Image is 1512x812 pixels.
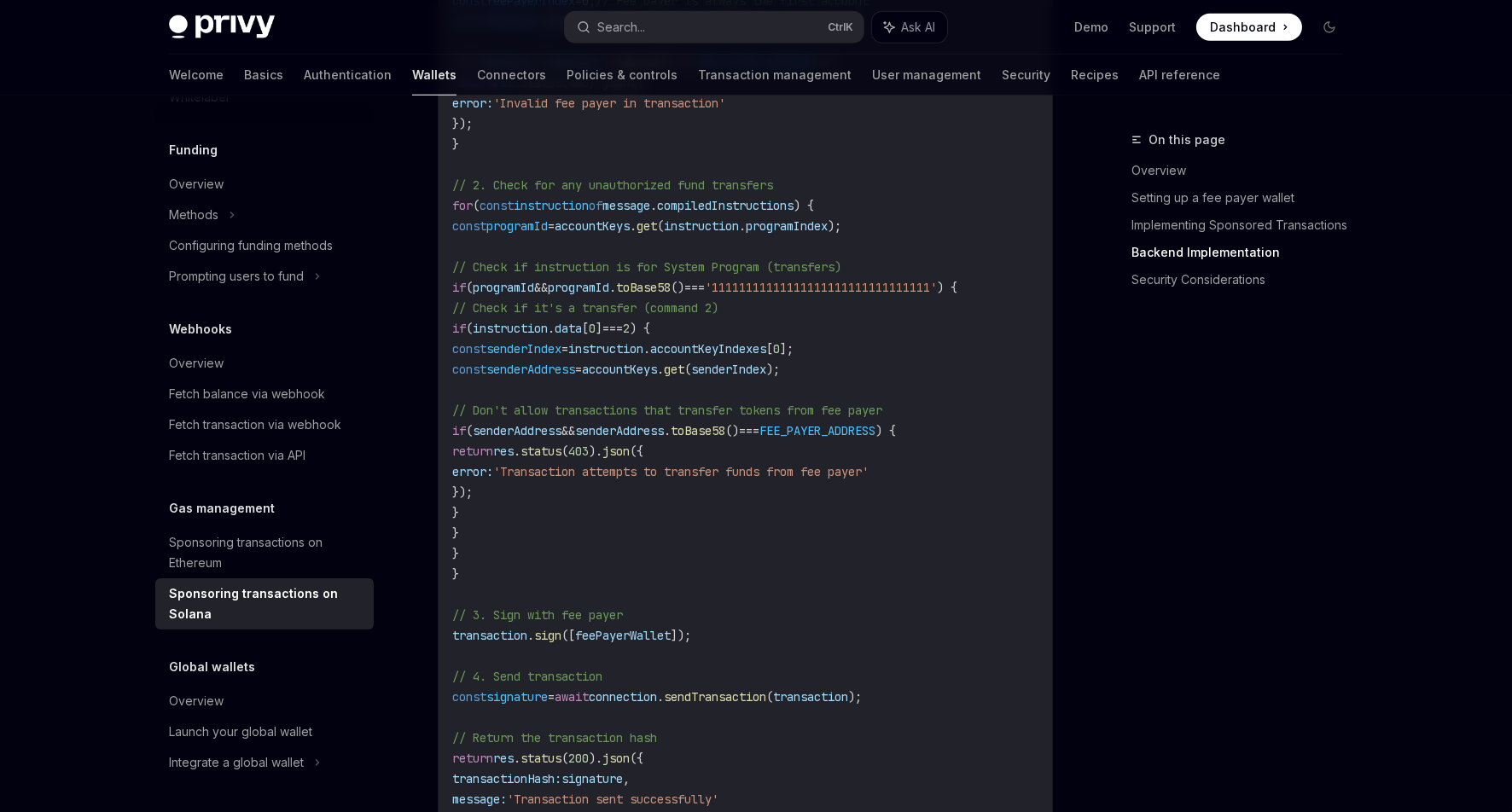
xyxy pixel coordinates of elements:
span: programIndex [746,218,828,234]
span: compiledInstructions [657,198,794,213]
a: Recipes [1071,55,1119,96]
span: . [609,280,616,295]
span: return [452,444,493,459]
span: sign [534,628,561,643]
a: Authentication [304,55,392,96]
span: // Return the transaction hash [452,730,657,745]
span: instruction [514,198,589,213]
span: } [452,525,459,541]
a: Security Considerations [1131,266,1357,293]
span: res [493,444,514,459]
span: connection [589,689,657,705]
span: json [602,444,630,459]
div: Sponsoring transactions on Solana [169,583,363,624]
a: Backend Implementation [1131,239,1357,266]
span: ( [766,689,773,705]
span: } [452,505,459,520]
span: ( [466,423,473,438]
h5: Gas management [169,498,275,519]
span: const [452,341,486,357]
span: 'Transaction sent successfully' [507,792,718,807]
div: Methods [169,205,218,225]
span: ({ [630,751,643,766]
span: signature [561,771,623,786]
span: if [452,321,466,336]
a: Sponsoring transactions on Solana [155,578,374,629]
span: = [561,341,568,357]
span: Dashboard [1210,19,1276,36]
span: . [739,218,746,234]
div: Prompting users to fund [169,266,304,287]
a: Basics [244,55,283,96]
a: Configuring funding methods [155,230,374,261]
a: Fetch transaction via webhook [155,409,374,440]
span: ] [596,321,602,336]
span: 0 [773,341,780,357]
span: = [548,218,555,234]
span: message [602,198,650,213]
span: sendTransaction [664,689,766,705]
span: . [514,751,520,766]
span: accountKeyIndexes [650,341,766,357]
span: [ [582,321,589,336]
span: await [555,689,589,705]
span: . [657,689,664,705]
div: Integrate a global wallet [169,752,304,773]
a: Transaction management [698,55,852,96]
a: Implementing Sponsored Transactions [1131,212,1357,239]
div: Fetch balance via webhook [169,384,325,404]
a: Overview [1131,157,1357,184]
span: ); [848,689,862,705]
div: Configuring funding methods [169,235,333,256]
span: ( [657,218,664,234]
a: Overview [155,348,374,379]
span: 'Invalid fee payer in transaction' [493,96,725,111]
span: ([ [561,628,575,643]
span: 'Transaction attempts to transfer funds from fee payer' [493,464,869,479]
span: instruction [664,218,739,234]
span: . [650,198,657,213]
a: Connectors [477,55,546,96]
span: // Don't allow transactions that transfer tokens from fee payer [452,403,882,418]
span: && [561,423,575,438]
span: toBase58 [671,423,725,438]
span: 2 [623,321,630,336]
span: const [452,362,486,377]
span: ) { [794,198,814,213]
span: programId [548,280,609,295]
a: API reference [1139,55,1220,96]
span: ( [466,321,473,336]
a: Overview [155,686,374,716]
h5: Webhooks [169,319,232,339]
a: Support [1129,19,1176,36]
span: } [452,566,459,582]
span: return [452,751,493,766]
span: accountKeys [555,218,630,234]
h5: Funding [169,140,218,160]
span: instruction [473,321,548,336]
span: && [534,280,548,295]
span: senderAddress [473,423,561,438]
img: dark logo [169,15,275,39]
div: Launch your global wallet [169,722,312,742]
div: Overview [169,353,224,374]
a: Fetch transaction via API [155,440,374,471]
span: message: [452,792,507,807]
span: Ask AI [901,19,935,36]
span: ); [828,218,841,234]
div: Search... [597,17,645,38]
span: // 2. Check for any unauthorized fund transfers [452,177,773,193]
button: Toggle dark mode [1316,14,1343,41]
span: const [480,198,514,213]
span: [ [766,341,773,357]
span: 403 [568,444,589,459]
span: ( [684,362,691,377]
span: // 3. Sign with fee payer [452,607,623,623]
span: feePayerWallet [575,628,671,643]
span: // 4. Send transaction [452,669,602,684]
span: Ctrl K [828,20,853,34]
span: ) { [875,423,896,438]
h5: Global wallets [169,657,255,677]
span: = [548,689,555,705]
span: programId [486,218,548,234]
